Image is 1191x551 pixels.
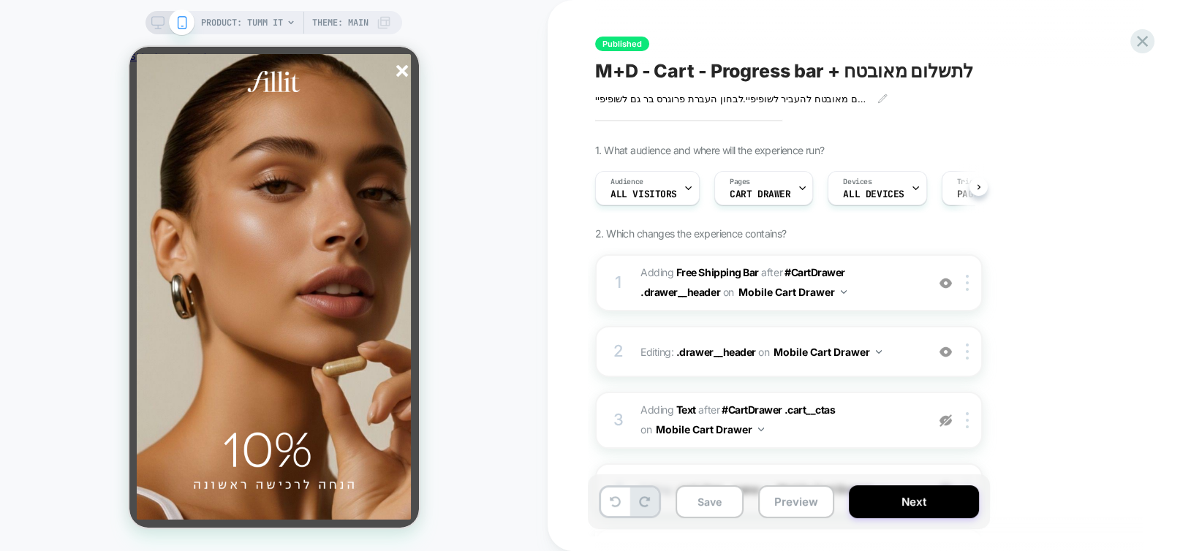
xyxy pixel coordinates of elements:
button: Save [676,485,744,518]
div: 3 [611,406,626,435]
span: Published [595,37,649,51]
span: 2. Which changes the experience contains? [595,227,786,240]
span: Adding [640,403,696,416]
span: Audience [610,177,643,187]
span: CART DRAWER [730,189,790,199]
span: on [758,343,769,361]
span: Theme: MAIN [312,11,368,34]
span: #CartDrawer .drawer__header [640,266,845,298]
span: תשלום מאובטח להעביר לשופיפיי.לבחון העברת פרוגרס בר גם לשופיפיי [595,93,866,104]
span: AFTER [698,403,719,416]
button: Mobile Cart Drawer [774,341,882,362]
span: Page Load [957,189,1007,199]
span: 1. What audience and where will the experience run? [595,144,824,156]
span: on [722,283,733,301]
span: ALL DEVICES [843,189,904,199]
button: Preview [758,485,834,518]
span: Trigger [957,177,986,187]
span: PRODUCT: Tumm it [201,11,283,34]
span: .drawer__header [676,346,756,358]
img: close [966,343,969,360]
span: Pages [730,177,750,187]
span: M+D - Cart - Progress bar + לתשלום מאובטח [595,60,973,82]
img: close [966,275,969,291]
img: close [966,412,969,428]
img: down arrow [841,290,847,294]
button: Mobile Cart Drawer [656,419,764,440]
img: eye [939,414,952,427]
div: 1 [611,268,626,297]
img: crossed eye [939,277,952,289]
span: Editing : [640,341,919,362]
b: Free Shipping Bar [676,266,759,278]
b: Text [676,403,696,416]
span: Devices [843,177,871,187]
span: All Visitors [610,189,677,199]
span: AFTER [761,266,782,278]
span: on [640,420,651,438]
img: down arrow [876,350,882,354]
span: #CartDrawer .cart__ctas [722,403,835,416]
div: 2 [611,337,626,366]
img: down arrow [758,427,764,431]
img: crossed eye [939,346,952,358]
button: Mobile Cart Drawer [738,281,847,303]
span: Adding [640,266,759,278]
button: Next [849,485,979,518]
